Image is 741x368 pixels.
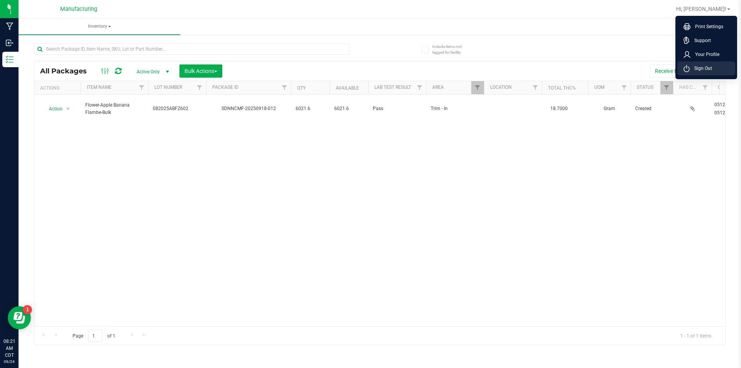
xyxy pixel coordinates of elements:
span: Action [42,103,63,114]
a: Status [637,85,653,90]
a: Inventory [19,19,180,35]
input: Search Package ID, Item Name, SKU, Lot or Part Number... [34,43,349,55]
a: Filter [278,81,291,94]
a: Total THC% [548,85,576,91]
p: 09/24 [3,359,15,365]
span: 18.7000 [546,103,572,114]
a: Qty [297,85,306,91]
span: 1 - 1 of 1 items [674,330,717,341]
a: Filter [529,81,542,94]
span: 082025ABFZ602 [153,105,201,112]
iframe: Resource center unread badge [23,305,32,314]
span: All Packages [40,67,95,75]
div: Actions [40,85,78,91]
inline-svg: Inbound [6,39,14,47]
span: Trim - In [431,105,479,112]
inline-svg: Inventory [6,56,14,63]
a: Lab Test Result [374,85,411,90]
a: Filter [660,81,673,94]
a: Item Name [87,85,112,90]
span: Page of 1 [66,330,122,342]
p: 08:21 AM CDT [3,338,15,359]
a: Filter [471,81,484,94]
a: UOM [594,85,604,90]
a: Filter [135,81,148,94]
span: Your Profile [690,51,719,58]
span: Gram [593,105,626,112]
a: Filter [618,81,631,94]
a: Location [490,85,512,90]
div: SDNNCMF-20250918-012 [205,105,292,112]
span: select [63,103,73,114]
a: Filter [699,81,712,94]
th: Has COA [673,81,712,95]
a: Package ID [212,85,239,90]
li: Sign Out [677,61,735,75]
span: Pass [373,105,421,112]
span: 6021.6 [334,105,364,112]
inline-svg: Manufacturing [6,22,14,30]
span: Flower-Apple Banana Flambe-Bulk [85,102,144,116]
span: Sign Out [690,64,712,72]
span: Manufacturing [60,6,97,12]
a: Support [683,37,732,44]
span: Include items not tagged for facility [432,44,471,55]
button: Receive Non-Cannabis [650,64,714,78]
span: Bulk Actions [184,68,217,74]
span: Hi, [PERSON_NAME]! [676,6,726,12]
span: 6021.6 [296,105,325,112]
span: Support [690,37,711,44]
a: Available [336,85,359,91]
a: Filter [193,81,206,94]
span: Print Settings [690,23,723,31]
a: Lot Number [154,85,182,90]
a: Area [432,85,444,90]
button: Bulk Actions [179,64,222,78]
iframe: Resource center [8,306,31,329]
a: Filter [413,81,426,94]
input: 1 [88,330,102,342]
span: Created [635,105,668,112]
